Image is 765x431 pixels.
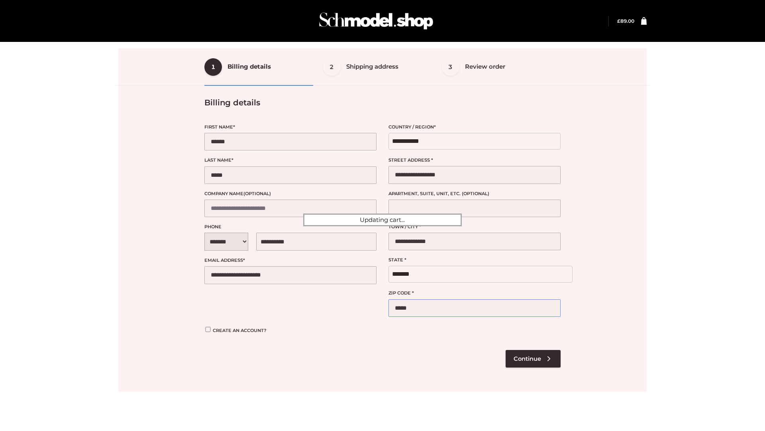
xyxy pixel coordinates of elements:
div: Updating cart... [303,214,462,226]
span: £ [617,18,620,24]
bdi: 89.00 [617,18,634,24]
a: £89.00 [617,18,634,24]
img: Schmodel Admin 964 [316,5,436,37]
